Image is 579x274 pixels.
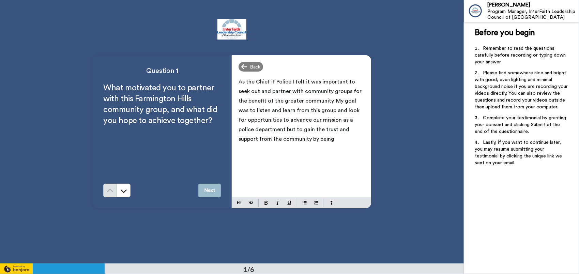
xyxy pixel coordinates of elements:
img: bulleted-block.svg [303,200,307,205]
span: Complete your testimonial by granting your consent and clicking Submit at the end of the question... [475,116,567,134]
img: heading-two-block.svg [249,200,253,205]
img: clear-format.svg [330,201,334,205]
img: Profile Image [468,3,484,19]
h4: Question 1 [103,66,221,76]
div: 1/6 [232,264,265,274]
div: Back [239,62,263,72]
img: italic-mark.svg [276,201,279,205]
span: As the Chief if Police I felt it was important to seek out and partner with community groups for ... [239,79,363,142]
div: Program Manager, InterFaith Leadership Council of [GEOGRAPHIC_DATA] [487,9,579,20]
img: underline-mark.svg [287,201,291,205]
button: Next [198,184,221,197]
span: Please find somewhere nice and bright with good, even lighting and minimal background noise if yo... [475,71,569,109]
span: Remember to read the questions carefully before recording or typing down your answer. [475,46,567,64]
img: numbered-block.svg [314,200,318,205]
span: Before you begin [475,29,535,37]
span: What motivated you to partner with this Farmington Hills community group, and what did you hope t... [103,84,219,125]
span: Back [250,63,260,70]
img: heading-one-block.svg [237,200,241,205]
img: bold-mark.svg [264,201,268,205]
div: [PERSON_NAME] [487,2,579,8]
span: Lastly, if you want to continue later, you may resume submitting your testimonial by clicking the... [475,140,563,165]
